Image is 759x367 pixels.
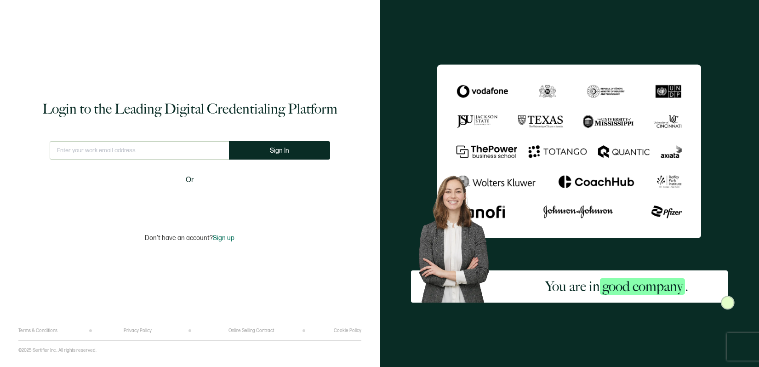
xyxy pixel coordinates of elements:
h1: Login to the Leading Digital Credentialing Platform [42,100,337,118]
p: ©2025 Sertifier Inc.. All rights reserved. [18,348,97,353]
a: Cookie Policy [334,328,361,333]
img: Sertifier Login [721,296,735,310]
a: Privacy Policy [124,328,152,333]
span: Sign In [270,147,289,154]
button: Sign In [229,141,330,160]
a: Terms & Conditions [18,328,57,333]
a: Online Selling Contract [228,328,274,333]
iframe: Sign in with Google Button [132,192,247,212]
img: Sertifier Login - You are in <span class="strong-h">good company</span>. [437,64,701,239]
p: Don't have an account? [145,234,234,242]
span: good company [600,278,685,295]
h2: You are in . [545,277,688,296]
img: Sertifier Login - You are in <span class="strong-h">good company</span>. Hero [411,169,506,303]
span: Or [186,174,194,186]
span: Sign up [213,234,234,242]
input: Enter your work email address [50,141,229,160]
